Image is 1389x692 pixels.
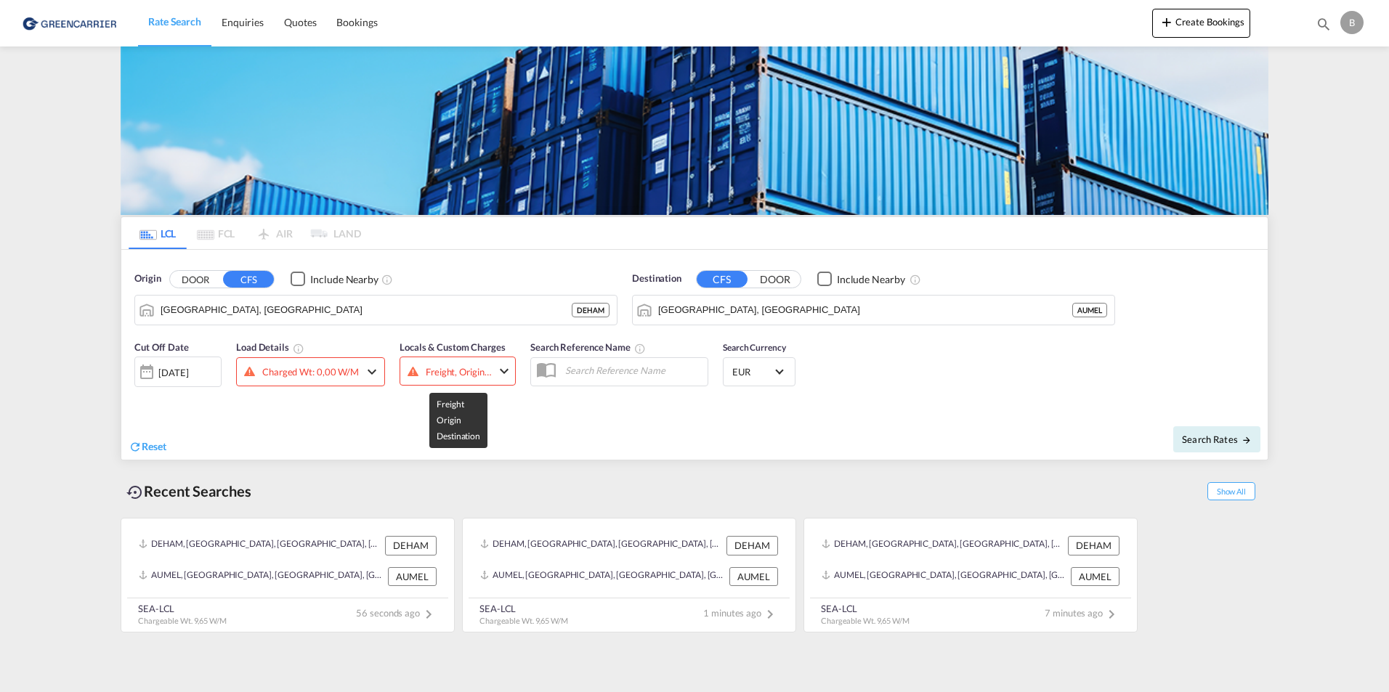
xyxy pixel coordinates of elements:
[385,536,437,555] div: DEHAM
[479,602,568,615] div: SEA-LCL
[236,357,385,386] div: Charged Wt: 0,00 W/Micon-chevron-down
[284,16,316,28] span: Quotes
[400,357,516,386] div: Freight Origin Destinationicon-chevron-down
[633,296,1114,325] md-input-container: Melbourne, AUMEL
[1072,303,1107,317] div: AUMEL
[381,274,393,285] md-icon: Unchecked: Ignores neighbouring ports when fetching rates.Checked : Includes neighbouring ports w...
[761,606,779,623] md-icon: icon-chevron-right
[135,296,617,325] md-input-container: Hamburg, DEHAM
[1152,9,1250,38] button: icon-plus 400-fgCreate Bookings
[222,16,264,28] span: Enquiries
[129,217,187,249] md-tab-item: LCL
[1316,16,1332,38] div: icon-magnify
[910,274,921,285] md-icon: Unchecked: Ignores neighbouring ports when fetching rates.Checked : Includes neighbouring ports w...
[658,299,1072,321] input: Search by Port
[426,362,492,382] div: Freight Origin Destination
[170,271,221,288] button: DOOR
[139,567,384,586] div: AUMEL, Melbourne, Australia, Oceania, Oceania
[1071,567,1119,586] div: AUMEL
[822,536,1064,555] div: DEHAM, Hamburg, Germany, Western Europe, Europe
[821,616,910,625] span: Chargeable Wt. 9,65 W/M
[1045,607,1120,619] span: 7 minutes ago
[750,271,801,288] button: DOOR
[1340,11,1364,34] div: B
[803,518,1138,632] recent-search-card: DEHAM, [GEOGRAPHIC_DATA], [GEOGRAPHIC_DATA], [GEOGRAPHIC_DATA], [GEOGRAPHIC_DATA] DEHAMAUMEL, [GE...
[121,250,1268,460] div: Origin DOOR CFS Checkbox No InkUnchecked: Ignores neighbouring ports when fetching rates.Checked ...
[731,361,787,382] md-select: Select Currency: € EUREuro
[158,366,188,379] div: [DATE]
[293,343,304,354] md-icon: Chargeable Weight
[729,567,778,586] div: AUMEL
[634,343,646,354] md-icon: Your search will be saved by the below given name
[572,303,610,317] div: DEHAM
[121,518,455,632] recent-search-card: DEHAM, [GEOGRAPHIC_DATA], [GEOGRAPHIC_DATA], [GEOGRAPHIC_DATA], [GEOGRAPHIC_DATA] DEHAMAUMEL, [GE...
[138,616,227,625] span: Chargeable Wt. 9,65 W/M
[821,602,910,615] div: SEA-LCL
[129,217,361,249] md-pagination-wrapper: Use the left and right arrow keys to navigate between tabs
[817,272,905,287] md-checkbox: Checkbox No Ink
[121,46,1268,215] img: GreenCarrierFCL_LCL.png
[161,299,572,321] input: Search by Port
[336,16,377,28] span: Bookings
[1068,536,1119,555] div: DEHAM
[420,606,437,623] md-icon: icon-chevron-right
[1316,16,1332,32] md-icon: icon-magnify
[837,272,905,287] div: Include Nearby
[262,362,359,382] div: Charged Wt: 0,00 W/M
[134,341,189,353] span: Cut Off Date
[732,365,773,378] span: EUR
[462,518,796,632] recent-search-card: DEHAM, [GEOGRAPHIC_DATA], [GEOGRAPHIC_DATA], [GEOGRAPHIC_DATA], [GEOGRAPHIC_DATA] DEHAMAUMEL, [GE...
[126,484,144,501] md-icon: icon-backup-restore
[1182,433,1252,445] span: Search Rates
[703,607,779,619] span: 1 minutes ago
[134,272,161,286] span: Origin
[400,341,506,353] span: Locals & Custom Charges
[139,536,381,555] div: DEHAM, Hamburg, Germany, Western Europe, Europe
[310,272,378,287] div: Include Nearby
[388,567,437,586] div: AUMEL
[558,359,708,381] input: Search Reference Name
[363,363,381,380] md-icon: icon-chevron-down
[1242,435,1252,445] md-icon: icon-arrow-right
[530,341,646,353] span: Search Reference Name
[148,15,201,28] span: Rate Search
[479,616,568,625] span: Chargeable Wt. 9,65 W/M
[291,272,378,287] md-checkbox: Checkbox No Ink
[223,271,274,288] button: CFS
[134,357,222,387] div: [DATE]
[236,341,304,353] span: Load Details
[129,439,166,455] div: icon-refreshReset
[437,399,480,441] span: Freight Origin Destination
[129,440,142,453] md-icon: icon-refresh
[1158,13,1175,30] md-icon: icon-plus 400-fg
[134,386,145,405] md-datepicker: Select
[121,475,257,508] div: Recent Searches
[495,362,513,380] md-icon: icon-chevron-down
[632,272,681,286] span: Destination
[1173,426,1260,452] button: Search Ratesicon-arrow-right
[726,536,778,555] div: DEHAM
[723,342,786,353] span: Search Currency
[138,602,227,615] div: SEA-LCL
[1207,482,1255,500] span: Show All
[480,567,726,586] div: AUMEL, Melbourne, Australia, Oceania, Oceania
[1103,606,1120,623] md-icon: icon-chevron-right
[822,567,1067,586] div: AUMEL, Melbourne, Australia, Oceania, Oceania
[142,440,166,452] span: Reset
[480,536,723,555] div: DEHAM, Hamburg, Germany, Western Europe, Europe
[697,271,748,288] button: CFS
[22,7,120,39] img: 1378a7308afe11ef83610d9e779c6b34.png
[356,607,437,619] span: 56 seconds ago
